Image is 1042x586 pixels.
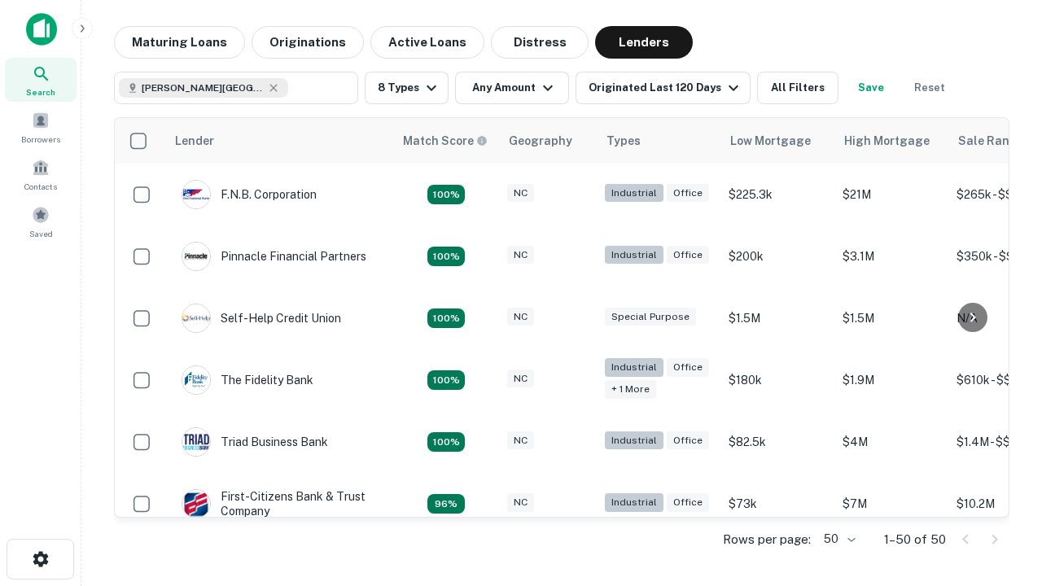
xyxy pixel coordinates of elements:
[182,180,317,209] div: F.n.b. Corporation
[884,530,946,549] p: 1–50 of 50
[595,26,693,59] button: Lenders
[834,118,948,164] th: High Mortgage
[26,13,57,46] img: capitalize-icon.png
[165,118,393,164] th: Lender
[507,308,534,326] div: NC
[182,365,313,395] div: The Fidelity Bank
[605,358,663,377] div: Industrial
[182,427,328,457] div: Triad Business Bank
[182,490,210,518] img: picture
[576,72,751,104] button: Originated Last 120 Days
[5,105,77,149] a: Borrowers
[720,473,834,535] td: $73k
[182,243,210,270] img: picture
[455,72,569,104] button: Any Amount
[499,118,597,164] th: Geography
[427,494,465,514] div: Matching Properties: 7, hasApolloMatch: undefined
[667,246,709,265] div: Office
[720,164,834,225] td: $225.3k
[403,132,484,150] h6: Match Score
[21,133,60,146] span: Borrowers
[507,431,534,450] div: NC
[720,287,834,349] td: $1.5M
[834,349,948,411] td: $1.9M
[507,493,534,512] div: NC
[114,26,245,59] button: Maturing Loans
[403,132,488,150] div: Capitalize uses an advanced AI algorithm to match your search with the best lender. The match sco...
[393,118,499,164] th: Capitalize uses an advanced AI algorithm to match your search with the best lender. The match sco...
[182,489,377,518] div: First-citizens Bank & Trust Company
[26,85,55,98] span: Search
[834,164,948,225] td: $21M
[834,287,948,349] td: $1.5M
[5,58,77,102] a: Search
[175,131,214,151] div: Lender
[182,242,366,271] div: Pinnacle Financial Partners
[605,493,663,512] div: Industrial
[605,308,696,326] div: Special Purpose
[370,26,484,59] button: Active Loans
[5,199,77,243] a: Saved
[720,118,834,164] th: Low Mortgage
[142,81,264,95] span: [PERSON_NAME][GEOGRAPHIC_DATA], [GEOGRAPHIC_DATA]
[834,473,948,535] td: $7M
[182,304,341,333] div: Self-help Credit Union
[834,411,948,473] td: $4M
[723,530,811,549] p: Rows per page:
[507,184,534,203] div: NC
[182,428,210,456] img: picture
[904,72,956,104] button: Reset
[427,308,465,328] div: Matching Properties: 11, hasApolloMatch: undefined
[427,370,465,390] div: Matching Properties: 13, hasApolloMatch: undefined
[427,185,465,204] div: Matching Properties: 9, hasApolloMatch: undefined
[817,527,858,551] div: 50
[507,370,534,388] div: NC
[427,432,465,452] div: Matching Properties: 8, hasApolloMatch: undefined
[845,72,897,104] button: Save your search to get updates of matches that match your search criteria.
[844,131,930,151] div: High Mortgage
[730,131,811,151] div: Low Mortgage
[427,247,465,266] div: Matching Properties: 10, hasApolloMatch: undefined
[961,404,1042,482] iframe: Chat Widget
[667,184,709,203] div: Office
[252,26,364,59] button: Originations
[606,131,641,151] div: Types
[834,225,948,287] td: $3.1M
[507,246,534,265] div: NC
[182,181,210,208] img: picture
[24,180,57,193] span: Contacts
[605,246,663,265] div: Industrial
[29,227,53,240] span: Saved
[667,358,709,377] div: Office
[5,152,77,196] a: Contacts
[491,26,589,59] button: Distress
[667,493,709,512] div: Office
[667,431,709,450] div: Office
[509,131,572,151] div: Geography
[605,431,663,450] div: Industrial
[720,349,834,411] td: $180k
[182,366,210,394] img: picture
[720,225,834,287] td: $200k
[720,411,834,473] td: $82.5k
[589,78,743,98] div: Originated Last 120 Days
[605,184,663,203] div: Industrial
[365,72,449,104] button: 8 Types
[605,380,656,399] div: + 1 more
[182,304,210,332] img: picture
[757,72,838,104] button: All Filters
[597,118,720,164] th: Types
